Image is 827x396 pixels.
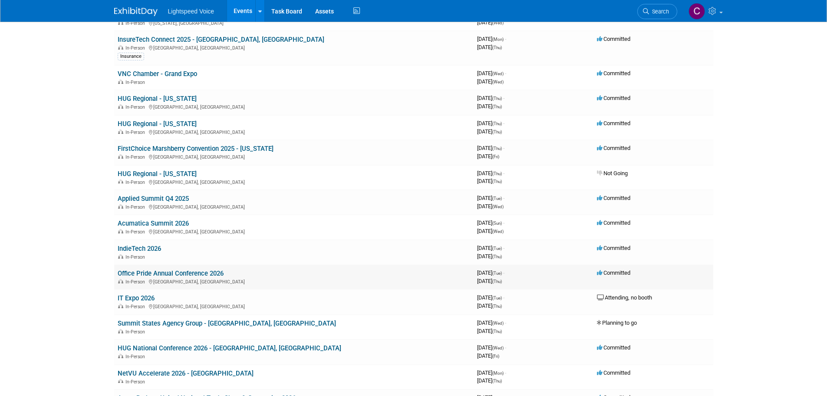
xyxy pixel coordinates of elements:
[597,36,630,42] span: Committed
[125,45,148,51] span: In-Person
[505,369,506,376] span: -
[503,195,504,201] span: -
[477,377,502,384] span: [DATE]
[125,379,148,385] span: In-Person
[492,37,504,42] span: (Mon)
[492,179,502,184] span: (Thu)
[649,8,669,15] span: Search
[505,344,506,351] span: -
[492,80,504,84] span: (Wed)
[503,95,504,101] span: -
[118,204,123,209] img: In-Person Event
[597,120,630,126] span: Committed
[597,145,630,151] span: Committed
[477,195,504,201] span: [DATE]
[503,145,504,151] span: -
[492,146,502,151] span: (Thu)
[492,279,502,284] span: (Thu)
[118,245,161,253] a: IndieTech 2026
[477,95,504,101] span: [DATE]
[118,270,224,277] a: Office Pride Annual Conference 2026
[492,271,502,276] span: (Tue)
[118,329,123,333] img: In-Person Event
[505,70,506,77] span: -
[492,246,502,251] span: (Tue)
[597,270,630,276] span: Committed
[597,344,630,351] span: Committed
[125,80,148,85] span: In-Person
[492,20,504,25] span: (Wed)
[125,20,148,26] span: In-Person
[118,154,123,159] img: In-Person Event
[118,120,197,128] a: HUG Regional - [US_STATE]
[505,36,506,42] span: -
[637,4,677,19] a: Search
[503,294,504,301] span: -
[503,170,504,176] span: -
[597,245,630,251] span: Committed
[118,344,341,352] a: HUG National Conference 2026 - [GEOGRAPHIC_DATA], [GEOGRAPHIC_DATA]
[125,154,148,160] span: In-Person
[597,319,637,326] span: Planning to go
[125,204,148,210] span: In-Person
[125,229,148,235] span: In-Person
[477,344,506,351] span: [DATE]
[492,371,504,376] span: (Mon)
[477,245,504,251] span: [DATE]
[118,278,470,285] div: [GEOGRAPHIC_DATA], [GEOGRAPHIC_DATA]
[118,130,123,134] img: In-Person Event
[597,95,630,101] span: Committed
[125,354,148,359] span: In-Person
[118,53,144,60] div: Insurance
[118,20,123,25] img: In-Person Event
[492,104,502,109] span: (Thu)
[477,278,502,284] span: [DATE]
[118,170,197,178] a: HUG Regional - [US_STATE]
[118,70,197,78] a: VNC Chamber - Grand Expo
[477,303,502,309] span: [DATE]
[477,78,504,85] span: [DATE]
[118,304,123,308] img: In-Person Event
[492,254,502,259] span: (Thu)
[492,154,499,159] span: (Fri)
[118,36,324,43] a: InsureTech Connect 2025 - [GEOGRAPHIC_DATA], [GEOGRAPHIC_DATA]
[477,319,506,326] span: [DATE]
[118,195,189,203] a: Applied Summit Q4 2025
[503,245,504,251] span: -
[477,353,499,359] span: [DATE]
[492,171,502,176] span: (Thu)
[477,120,504,126] span: [DATE]
[492,71,504,76] span: (Wed)
[689,3,705,20] img: Christopher Taylor
[118,294,155,302] a: IT Expo 2026
[118,180,123,184] img: In-Person Event
[168,8,214,15] span: Lightspeed Voice
[492,96,502,101] span: (Thu)
[477,203,504,210] span: [DATE]
[118,279,123,283] img: In-Person Event
[118,104,123,109] img: In-Person Event
[118,145,273,153] a: FirstChoice Marshberry Convention 2025 - [US_STATE]
[118,44,470,51] div: [GEOGRAPHIC_DATA], [GEOGRAPHIC_DATA]
[477,36,506,42] span: [DATE]
[118,128,470,135] div: [GEOGRAPHIC_DATA], [GEOGRAPHIC_DATA]
[125,279,148,285] span: In-Person
[492,221,502,226] span: (Sun)
[118,153,470,160] div: [GEOGRAPHIC_DATA], [GEOGRAPHIC_DATA]
[118,254,123,259] img: In-Person Event
[477,70,506,77] span: [DATE]
[597,220,630,226] span: Committed
[477,145,504,151] span: [DATE]
[492,379,502,383] span: (Thu)
[118,379,123,383] img: In-Person Event
[125,180,148,185] span: In-Person
[492,346,504,350] span: (Wed)
[492,121,502,126] span: (Thu)
[492,321,504,326] span: (Wed)
[118,220,189,227] a: Acumatica Summit 2026
[477,128,502,135] span: [DATE]
[118,319,336,327] a: Summit States Agency Group - [GEOGRAPHIC_DATA], [GEOGRAPHIC_DATA]
[114,7,158,16] img: ExhibitDay
[492,130,502,134] span: (Thu)
[477,44,502,50] span: [DATE]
